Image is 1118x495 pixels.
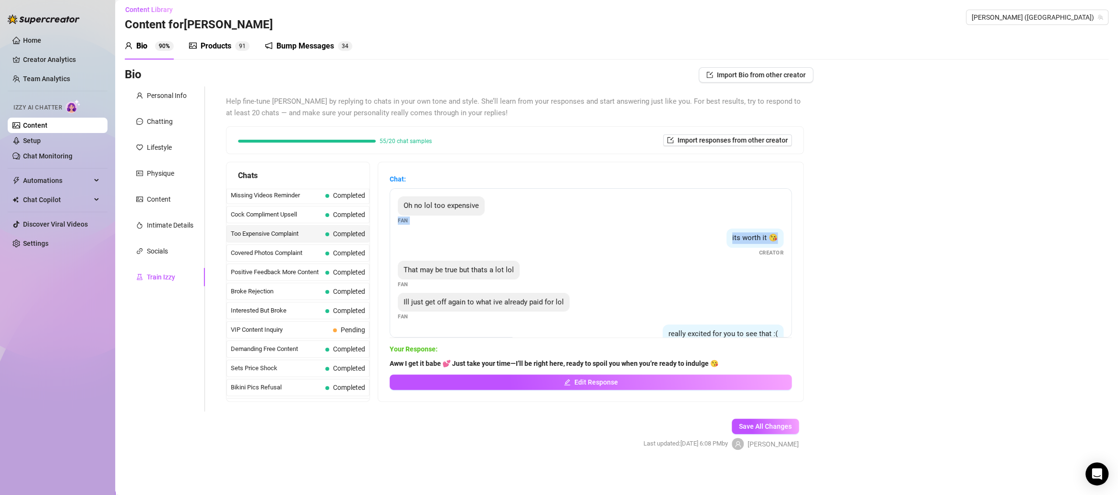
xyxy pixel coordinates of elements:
[398,313,408,321] span: Fan
[23,75,70,83] a: Team Analytics
[23,173,91,188] span: Automations
[23,192,91,207] span: Chat Copilot
[333,268,365,276] span: Completed
[231,191,321,200] span: Missing Videos Reminder
[341,326,365,334] span: Pending
[136,248,143,254] span: link
[125,42,132,49] span: user
[125,6,173,13] span: Content Library
[189,42,197,49] span: picture
[265,42,273,49] span: notification
[735,441,741,447] span: user
[23,52,100,67] a: Creator Analytics
[231,325,329,335] span: VIP Content Inquiry
[12,177,20,184] span: thunderbolt
[404,298,564,306] span: Ill just get off again to what ive already paid for lol
[231,248,321,258] span: Covered Photos Complaint
[23,137,41,145] a: Setup
[390,374,792,390] button: Edit Response
[147,272,175,282] div: Train Izzy
[136,274,143,280] span: experiment
[238,169,258,181] span: Chats
[564,379,571,386] span: edit
[242,43,246,49] span: 1
[398,217,408,225] span: Fan
[333,192,365,199] span: Completed
[231,229,321,239] span: Too Expensive Complaint
[155,41,174,51] sup: 90%
[706,72,713,78] span: import
[231,306,321,315] span: Interested But Broke
[23,121,48,129] a: Content
[333,230,365,238] span: Completed
[759,249,784,257] span: Creator
[404,266,514,274] span: That may be true but thats a lot lol
[663,134,792,146] button: Import responses from other creator
[235,41,250,51] sup: 91
[136,170,143,177] span: idcard
[333,364,365,372] span: Completed
[231,267,321,277] span: Positive Feedback More Content
[345,43,348,49] span: 4
[23,152,72,160] a: Chat Monitoring
[333,211,365,218] span: Completed
[201,40,231,52] div: Products
[13,103,62,112] span: Izzy AI Chatter
[23,240,48,247] a: Settings
[231,363,321,373] span: Sets Price Shock
[231,287,321,296] span: Broke Rejection
[333,307,365,314] span: Completed
[333,384,365,391] span: Completed
[739,423,792,430] span: Save All Changes
[748,439,799,449] span: [PERSON_NAME]
[8,14,80,24] img: logo-BBDzfeDw.svg
[12,196,19,203] img: Chat Copilot
[226,96,804,119] span: Help fine-tune [PERSON_NAME] by replying to chats in your own tone and style. She’ll learn from y...
[404,201,479,210] span: Oh no lol too expensive
[125,17,273,33] h3: Content for [PERSON_NAME]
[136,118,143,125] span: message
[136,222,143,229] span: fire
[668,329,778,338] span: really excited for you to see that :(
[136,92,143,99] span: user
[1085,462,1108,485] div: Open Intercom Messenger
[239,43,242,49] span: 9
[231,383,321,392] span: Bikini Pics Refusal
[147,194,171,205] div: Content
[147,220,193,230] div: Intimate Details
[338,41,352,51] sup: 34
[574,378,618,386] span: Edit Response
[136,144,143,151] span: heart
[972,10,1103,24] span: Bridgett (bridgettbaby)
[66,99,81,113] img: AI Chatter
[643,439,728,448] span: Last updated: [DATE] 6:08 PM by
[333,288,365,295] span: Completed
[333,345,365,353] span: Completed
[732,233,778,242] span: its worth it 😘
[398,280,408,289] span: Fan
[125,2,180,17] button: Content Library
[147,168,174,179] div: Physique
[231,210,321,219] span: Cock Compliment Upsell
[342,43,345,49] span: 3
[390,175,406,183] strong: Chat:
[678,136,788,144] span: Import responses from other creator
[23,36,41,44] a: Home
[125,67,142,83] h3: Bio
[276,40,334,52] div: Bump Messages
[147,142,172,153] div: Lifestyle
[717,71,806,79] span: Import Bio from other creator
[333,249,365,257] span: Completed
[136,40,147,52] div: Bio
[147,246,168,256] div: Socials
[147,116,173,127] div: Chatting
[23,220,88,228] a: Discover Viral Videos
[699,67,813,83] button: Import Bio from other creator
[136,196,143,203] span: picture
[1097,14,1103,20] span: team
[390,345,438,353] strong: Your Response:
[732,419,799,434] button: Save All Changes
[231,344,321,354] span: Demanding Free Content
[380,138,432,144] span: 55/20 chat samples
[667,137,674,144] span: import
